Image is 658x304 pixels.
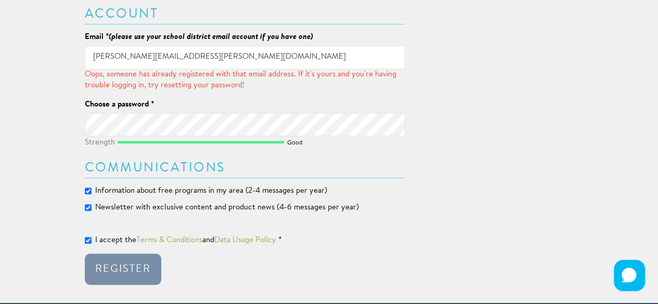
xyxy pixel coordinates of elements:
div: Oops, someone has already registered with that email address. If it's yours and you're having tro... [85,69,406,91]
a: Terms & Conditions [136,236,202,244]
span: Good [287,140,303,146]
span: Newsletter with exclusive content and product news (4-6 messages per year) [95,204,359,212]
span: Email * [85,33,109,41]
input: I accept theTerms & ConditionsandData Usage Policy* [85,237,92,244]
span: I accept the [95,236,136,244]
span: and [202,236,214,244]
iframe: HelpCrunch [611,257,648,294]
input: Information about free programs in my area (2-4 messages per year) [85,188,92,194]
em: (please use your school district email account if you have one) [109,33,313,41]
h3: Account [85,8,406,21]
span: Strength [85,137,118,148]
label: Choose a password * [85,99,154,110]
input: jane@example.com [85,46,406,69]
h3: Communications [85,162,406,175]
div: Register [95,264,151,274]
input: Newsletter with exclusive content and product news (4-6 messages per year) [85,204,92,211]
button: Register [85,254,161,285]
a: Data Usage Policy [214,236,276,244]
span: Information about free programs in my area (2-4 messages per year) [95,187,327,195]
